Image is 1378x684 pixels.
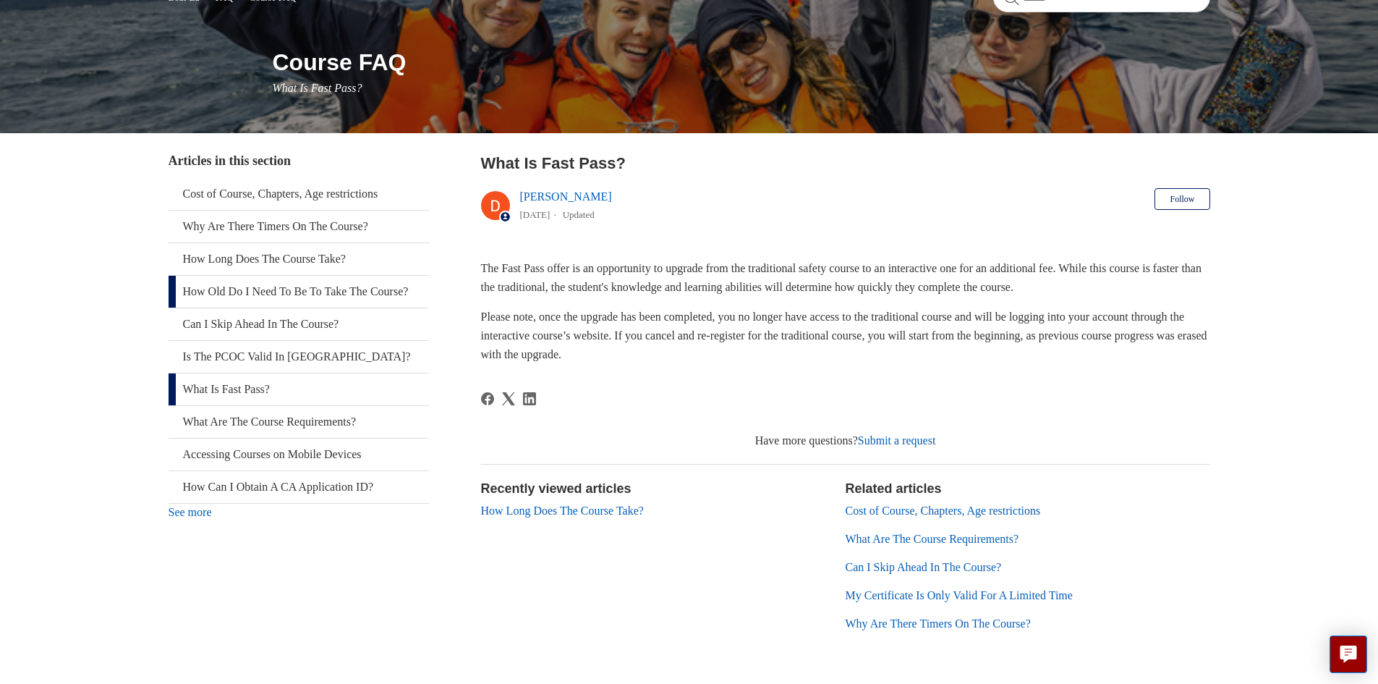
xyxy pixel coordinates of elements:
span: Please note, once the upgrade has been completed, you no longer have access to the traditional co... [481,311,1207,360]
button: Live chat [1330,636,1367,673]
a: Why Are There Timers On The Course? [846,617,1031,630]
a: How Old Do I Need To Be To Take The Course? [169,276,429,308]
time: 03/21/2024, 11:25 [520,209,550,220]
li: Updated [563,209,595,220]
a: My Certificate Is Only Valid For A Limited Time [846,589,1073,601]
h2: Recently viewed articles [481,479,831,499]
a: What Is Fast Pass? [169,373,429,405]
svg: Share this page on Facebook [481,392,494,405]
a: Can I Skip Ahead In The Course? [169,308,429,340]
div: Have more questions? [481,432,1210,449]
span: The Fast Pass offer is an opportunity to upgrade from the traditional safety course to an interac... [481,262,1202,293]
a: Facebook [481,392,494,405]
a: Cost of Course, Chapters, Age restrictions [846,504,1041,517]
a: How Long Does The Course Take? [169,243,429,275]
a: Is The PCOC Valid In [GEOGRAPHIC_DATA]? [169,341,429,373]
span: What Is Fast Pass? [273,82,362,94]
a: [PERSON_NAME] [520,190,612,203]
a: Why Are There Timers On The Course? [169,211,429,242]
a: Can I Skip Ahead In The Course? [846,561,1002,573]
a: How Long Does The Course Take? [481,504,644,517]
h2: What Is Fast Pass? [481,151,1210,175]
a: Cost of Course, Chapters, Age restrictions [169,178,429,210]
a: What Are The Course Requirements? [846,533,1019,545]
svg: Share this page on X Corp [502,392,515,405]
button: Follow Article [1154,188,1209,210]
a: LinkedIn [523,392,536,405]
a: How Can I Obtain A CA Application ID? [169,471,429,503]
a: See more [169,506,212,518]
svg: Share this page on LinkedIn [523,392,536,405]
h2: Related articles [846,479,1210,499]
span: Articles in this section [169,153,291,168]
a: What Are The Course Requirements? [169,406,429,438]
a: Submit a request [858,434,936,447]
a: Accessing Courses on Mobile Devices [169,439,429,470]
a: X Corp [502,392,515,405]
h1: Course FAQ [273,45,1210,80]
